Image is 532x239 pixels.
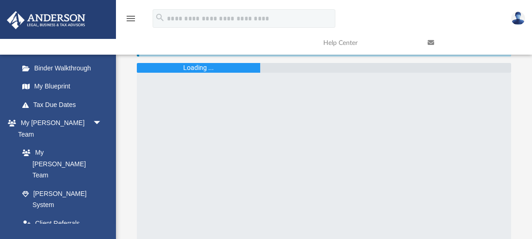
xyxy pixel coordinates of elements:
i: menu [125,13,136,24]
a: Binder Walkthrough [13,59,116,77]
a: My [PERSON_NAME] Teamarrow_drop_down [6,114,111,144]
a: My Blueprint [13,77,111,96]
img: Anderson Advisors Platinum Portal [4,11,88,29]
a: Help Center [316,25,421,61]
div: Loading ... [183,63,214,73]
span: arrow_drop_down [93,114,111,133]
a: Client Referrals [13,214,111,233]
img: User Pic [511,12,525,25]
a: Tax Due Dates [13,95,116,114]
a: menu [125,18,136,24]
a: My [PERSON_NAME] Team [13,144,107,185]
i: search [155,13,165,23]
a: [PERSON_NAME] System [13,184,111,214]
